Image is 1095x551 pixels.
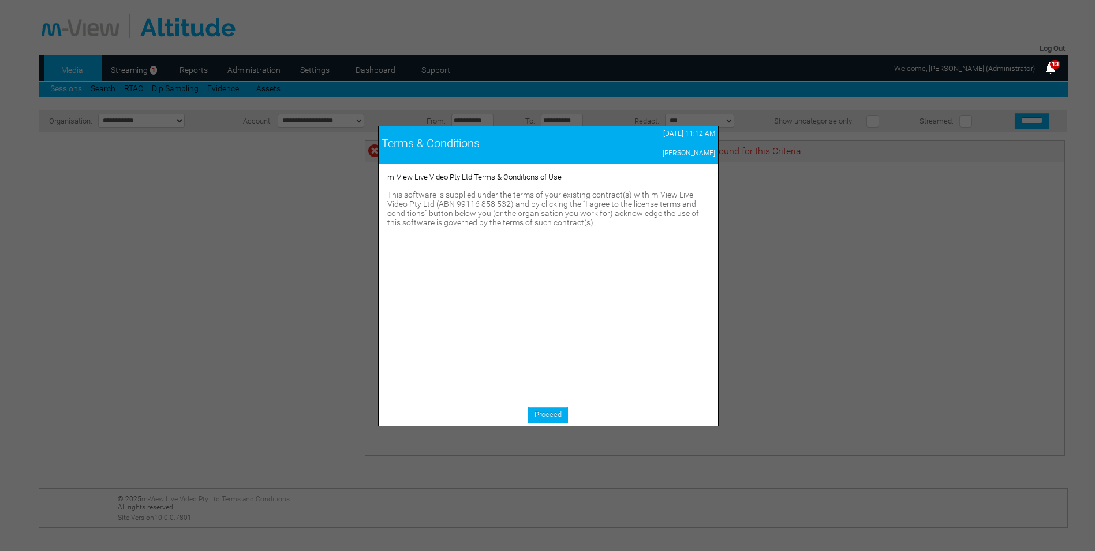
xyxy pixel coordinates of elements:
img: bell25.png [1044,61,1057,75]
td: [PERSON_NAME] [596,146,717,160]
span: This software is supplied under the terms of your existing contract(s) with m-View Live Video Pty... [387,190,699,227]
a: Proceed [528,407,568,423]
span: m-View Live Video Pty Ltd Terms & Conditions of Use [387,173,562,181]
div: Terms & Conditions [382,136,593,150]
span: 13 [1050,60,1060,69]
td: [DATE] 11:12 AM [596,126,717,140]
